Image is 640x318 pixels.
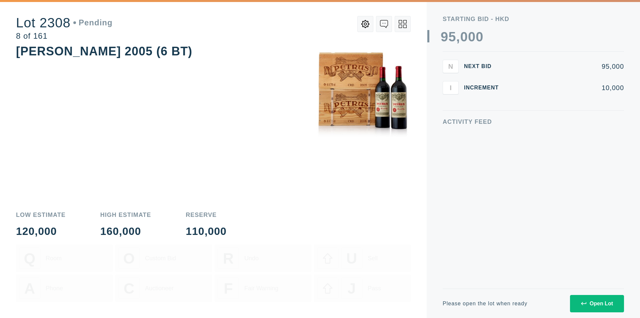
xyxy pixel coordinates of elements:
button: N [443,60,459,73]
div: 0 [476,30,483,43]
div: [PERSON_NAME] 2005 (6 BT) [16,44,192,58]
div: 8 of 161 [16,32,113,40]
div: Reserve [186,212,227,218]
button: I [443,81,459,94]
div: 110,000 [186,226,227,237]
div: Starting Bid - HKD [443,16,624,22]
div: 95,000 [509,63,624,70]
div: 0 [468,30,476,43]
div: High Estimate [100,212,151,218]
div: Low Estimate [16,212,66,218]
div: Increment [464,85,504,90]
div: 5 [448,30,456,43]
div: 160,000 [100,226,151,237]
div: Lot 2308 [16,16,113,29]
div: Activity Feed [443,119,624,125]
div: 0 [460,30,468,43]
div: 10,000 [509,84,624,91]
div: Pending [73,19,113,27]
div: Open Lot [581,301,613,307]
span: I [450,84,452,91]
div: 120,000 [16,226,66,237]
div: 9 [441,30,448,43]
div: Please open the lot when ready [443,301,527,306]
div: , [456,30,460,164]
button: Open Lot [570,295,624,312]
div: Next Bid [464,64,504,69]
span: N [448,62,453,70]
